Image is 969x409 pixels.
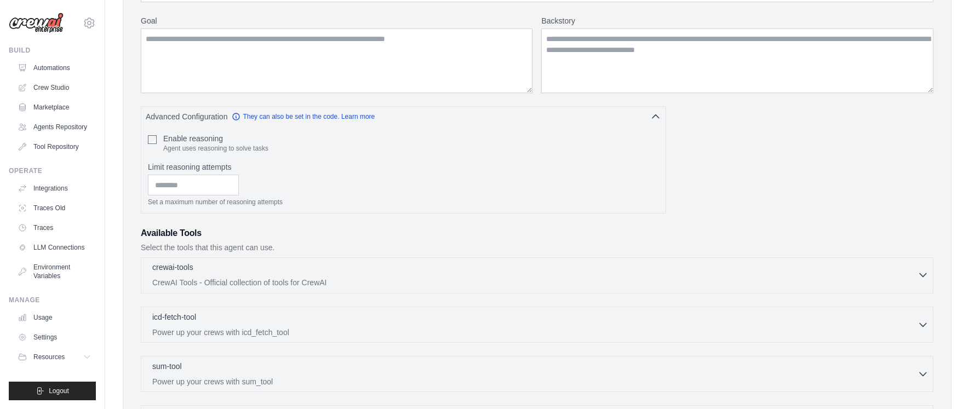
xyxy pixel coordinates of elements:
[13,79,96,96] a: Crew Studio
[152,361,182,372] p: sum-tool
[13,118,96,136] a: Agents Repository
[13,99,96,116] a: Marketplace
[13,239,96,256] a: LLM Connections
[146,111,227,122] span: Advanced Configuration
[141,15,532,26] label: Goal
[152,312,196,322] p: icd-fetch-tool
[13,59,96,77] a: Automations
[13,309,96,326] a: Usage
[163,133,268,144] label: Enable reasoning
[13,138,96,155] a: Tool Repository
[148,162,659,172] label: Limit reasoning attempts
[148,198,659,206] p: Set a maximum number of reasoning attempts
[146,262,928,288] button: crewai-tools CrewAI Tools - Official collection of tools for CrewAI
[152,327,918,338] p: Power up your crews with icd_fetch_tool
[146,312,928,338] button: icd-fetch-tool Power up your crews with icd_fetch_tool
[13,199,96,217] a: Traces Old
[9,13,64,33] img: Logo
[9,382,96,400] button: Logout
[9,296,96,304] div: Manage
[9,166,96,175] div: Operate
[13,258,96,285] a: Environment Variables
[152,376,918,387] p: Power up your crews with sum_tool
[152,262,193,273] p: crewai-tools
[13,348,96,366] button: Resources
[49,387,69,395] span: Logout
[152,277,918,288] p: CrewAI Tools - Official collection of tools for CrewAI
[13,180,96,197] a: Integrations
[141,107,666,126] button: Advanced Configuration They can also be set in the code. Learn more
[9,46,96,55] div: Build
[13,329,96,346] a: Settings
[33,353,65,361] span: Resources
[141,227,933,240] h3: Available Tools
[232,112,375,121] a: They can also be set in the code. Learn more
[13,219,96,237] a: Traces
[141,242,933,253] p: Select the tools that this agent can use.
[146,361,928,387] button: sum-tool Power up your crews with sum_tool
[541,15,933,26] label: Backstory
[163,144,268,153] p: Agent uses reasoning to solve tasks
